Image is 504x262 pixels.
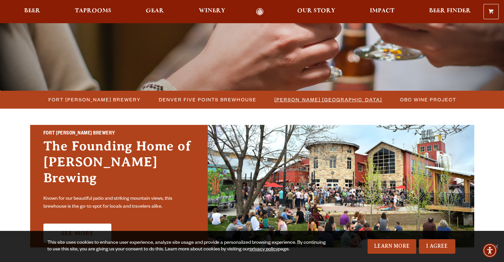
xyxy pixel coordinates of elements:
[71,8,116,16] a: Taprooms
[75,8,111,14] span: Taprooms
[424,8,475,16] a: Beer Finder
[274,95,382,104] span: [PERSON_NAME] [GEOGRAPHIC_DATA]
[47,240,330,253] div: This site uses cookies to enhance user experience, analyze site usage and provide a personalized ...
[396,95,460,104] a: OBC Wine Project
[248,8,272,16] a: Odell Home
[482,243,497,258] div: Accessibility Menu
[370,8,394,14] span: Impact
[44,95,144,104] a: Fort [PERSON_NAME] Brewery
[155,95,260,104] a: Denver Five Points Brewhouse
[48,95,141,104] span: Fort [PERSON_NAME] Brewery
[297,8,335,14] span: Our Story
[43,224,111,243] a: See More
[20,8,45,16] a: Beer
[270,95,385,104] a: [PERSON_NAME] [GEOGRAPHIC_DATA]
[208,125,474,247] img: Fort Collins Brewery & Taproom'
[146,8,164,14] span: Gear
[250,247,278,252] a: privacy policy
[141,8,168,16] a: Gear
[367,239,416,254] a: Learn More
[195,8,230,16] a: Winery
[293,8,340,16] a: Our Story
[199,8,225,14] span: Winery
[43,130,195,138] h2: Fort [PERSON_NAME] Brewery
[419,239,455,254] a: I Agree
[24,8,40,14] span: Beer
[159,95,256,104] span: Denver Five Points Brewhouse
[43,195,195,211] p: Known for our beautiful patio and striking mountain views, this brewhouse is the go-to spot for l...
[429,8,471,14] span: Beer Finder
[365,8,399,16] a: Impact
[400,95,456,104] span: OBC Wine Project
[43,138,195,192] h3: The Founding Home of [PERSON_NAME] Brewing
